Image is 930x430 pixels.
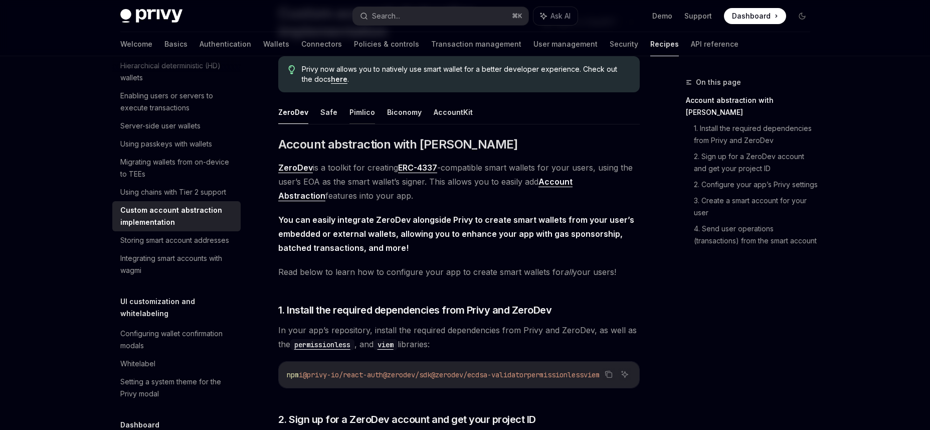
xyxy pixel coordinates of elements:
a: Authentication [200,32,251,56]
button: Search...⌘K [353,7,528,25]
a: here [331,75,347,84]
span: ⌘ K [512,12,522,20]
a: 1. Install the required dependencies from Privy and ZeroDev [694,120,818,149]
span: @zerodev/ecdsa-validator [431,370,527,379]
div: Migrating wallets from on-device to TEEs [120,156,235,180]
a: Welcome [120,32,152,56]
em: all [564,267,573,277]
span: On this page [696,76,741,88]
a: Policies & controls [354,32,419,56]
span: Dashboard [732,11,771,21]
code: permissionless [290,339,354,350]
a: Integrating smart accounts with wagmi [112,249,241,279]
div: Using passkeys with wallets [120,138,212,150]
a: Account abstraction with [PERSON_NAME] [686,92,818,120]
img: dark logo [120,9,182,23]
div: Whitelabel [120,358,155,370]
span: @privy-io/react-auth [303,370,383,379]
button: Copy the contents from the code block [602,368,615,381]
div: Using chains with Tier 2 support [120,186,226,198]
a: Whitelabel [112,355,241,373]
a: Basics [164,32,188,56]
a: User management [533,32,598,56]
span: Read below to learn how to configure your app to create smart wallets for your users! [278,265,640,279]
div: Storing smart account addresses [120,234,229,246]
span: Ask AI [550,11,571,21]
a: Setting a system theme for the Privy modal [112,373,241,403]
span: Account abstraction with [PERSON_NAME] [278,136,518,153]
a: Recipes [650,32,679,56]
span: npm [287,370,299,379]
button: ZeroDev [278,100,308,124]
div: Configuring wallet confirmation modals [120,328,235,352]
a: Security [610,32,638,56]
a: Support [684,11,712,21]
button: Toggle dark mode [794,8,810,24]
a: Storing smart account addresses [112,231,241,249]
a: 4. Send user operations (transactions) from the smart account [694,221,818,249]
a: API reference [691,32,738,56]
a: 2. Configure your app’s Privy settings [694,177,818,193]
span: permissionless [527,370,584,379]
button: Biconomy [387,100,422,124]
button: AccountKit [434,100,473,124]
h5: UI customization and whitelabeling [120,296,241,320]
a: Demo [652,11,672,21]
button: Ask AI [618,368,631,381]
div: Enabling users or servers to execute transactions [120,90,235,114]
span: 1. Install the required dependencies from Privy and ZeroDev [278,303,552,317]
div: Server-side user wallets [120,120,201,132]
span: is a toolkit for creating -compatible smart wallets for your users, using the user’s EOA as the s... [278,161,640,203]
code: viem [374,339,398,350]
a: Using chains with Tier 2 support [112,183,241,201]
a: Using passkeys with wallets [112,135,241,153]
a: Enabling users or servers to execute transactions [112,87,241,117]
button: Safe [320,100,337,124]
a: Server-side user wallets [112,117,241,135]
div: Search... [372,10,400,22]
a: Configuring wallet confirmation modals [112,325,241,355]
button: Ask AI [533,7,578,25]
span: Privy now allows you to natively use smart wallet for a better developer experience. Check out th... [302,64,629,84]
span: In your app’s repository, install the required dependencies from Privy and ZeroDev, as well as th... [278,323,640,351]
a: Wallets [263,32,289,56]
strong: You can easily integrate ZeroDev alongside Privy to create smart wallets from your user’s embedde... [278,215,634,253]
a: Connectors [301,32,342,56]
a: Migrating wallets from on-device to TEEs [112,153,241,183]
a: ERC-4337 [398,163,437,173]
button: Pimlico [349,100,375,124]
a: viem [374,339,398,349]
svg: Tip [288,65,295,74]
a: permissionless [290,339,354,349]
a: Custom account abstraction implementation [112,201,241,231]
a: Dashboard [724,8,786,24]
a: 3. Create a smart account for your user [694,193,818,221]
span: 2. Sign up for a ZeroDev account and get your project ID [278,412,536,426]
span: viem [584,370,600,379]
div: Setting a system theme for the Privy modal [120,376,235,400]
span: @zerodev/sdk [383,370,431,379]
div: Custom account abstraction implementation [120,204,235,228]
a: 2. Sign up for a ZeroDev account and get your project ID [694,149,818,177]
a: Transaction management [431,32,521,56]
span: i [299,370,303,379]
a: ZeroDev [278,163,313,173]
div: Integrating smart accounts with wagmi [120,252,235,276]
